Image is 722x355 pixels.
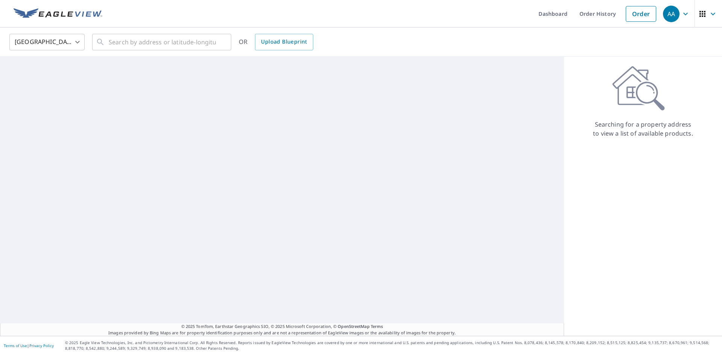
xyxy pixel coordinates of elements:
img: EV Logo [14,8,102,20]
p: © 2025 Eagle View Technologies, Inc. and Pictometry International Corp. All Rights Reserved. Repo... [65,340,718,351]
span: © 2025 TomTom, Earthstar Geographics SIO, © 2025 Microsoft Corporation, © [181,323,383,330]
input: Search by address or latitude-longitude [109,32,216,53]
a: Terms [371,323,383,329]
a: Upload Blueprint [255,34,313,50]
div: OR [239,34,313,50]
a: Privacy Policy [29,343,54,348]
p: | [4,343,54,348]
a: Terms of Use [4,343,27,348]
div: [GEOGRAPHIC_DATA] [9,32,85,53]
div: AA [663,6,680,22]
a: OpenStreetMap [338,323,369,329]
p: Searching for a property address to view a list of available products. [593,120,693,138]
span: Upload Blueprint [261,37,307,47]
a: Order [626,6,656,22]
